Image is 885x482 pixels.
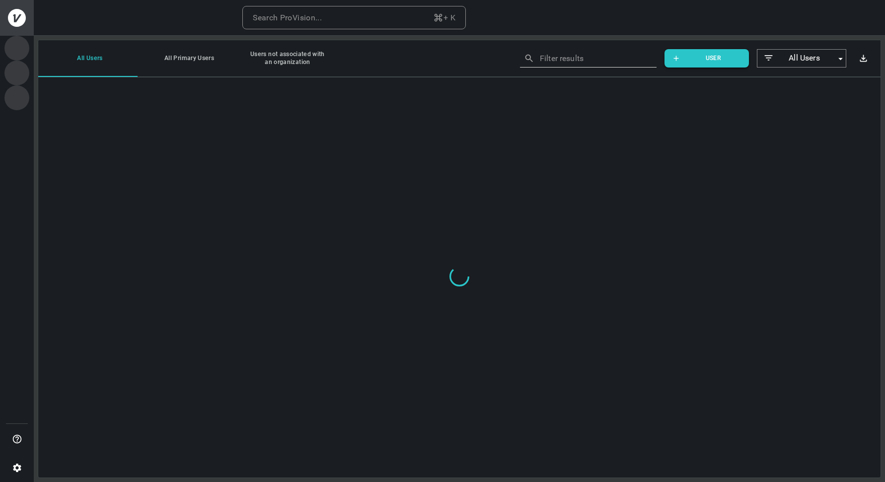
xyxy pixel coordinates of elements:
span: All Users [775,53,834,64]
input: Filter results [540,51,642,66]
div: + K [433,11,455,25]
div: Search ProVision... [253,11,322,25]
button: All Primary Users [138,40,237,77]
button: Export results [854,49,873,68]
button: Search ProVision...+ K [242,6,466,30]
button: Users not associated with an organization [237,40,336,77]
button: All Users [38,40,138,77]
button: User [664,49,749,68]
